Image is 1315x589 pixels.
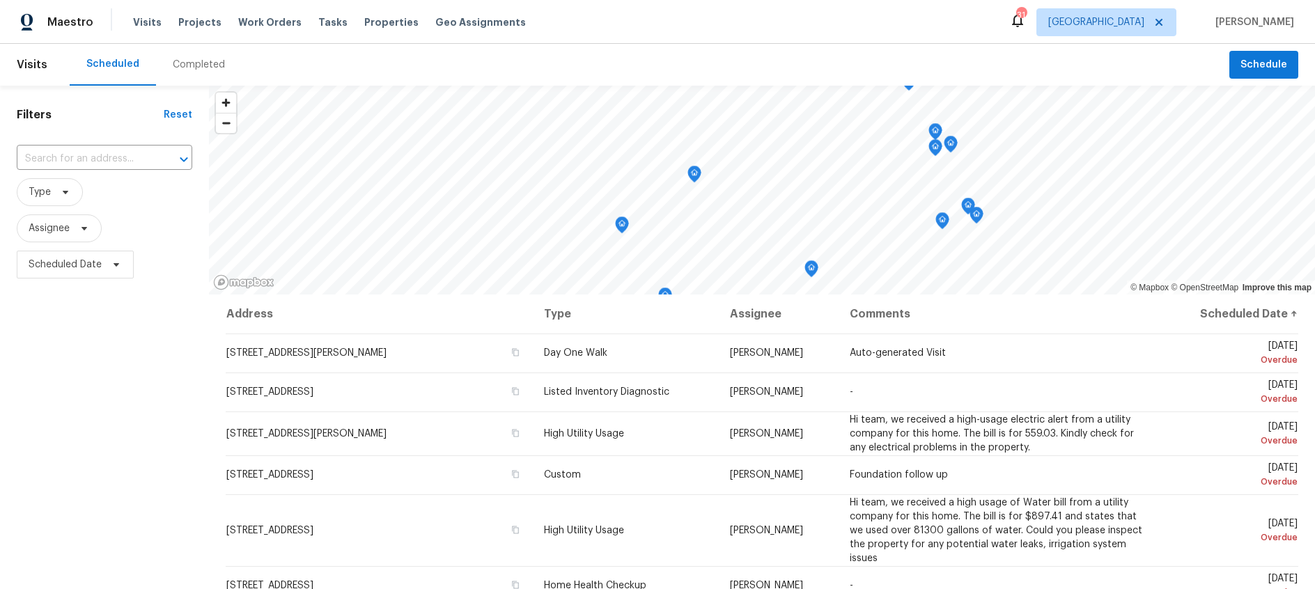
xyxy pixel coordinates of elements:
[29,221,70,235] span: Assignee
[86,57,139,71] div: Scheduled
[1172,519,1298,544] span: [DATE]
[544,429,624,439] span: High Utility Usage
[1130,283,1169,292] a: Mapbox
[730,470,803,480] span: [PERSON_NAME]
[928,139,942,161] div: Map marker
[29,185,51,199] span: Type
[509,346,522,359] button: Copy Address
[961,198,975,219] div: Map marker
[935,212,949,234] div: Map marker
[509,385,522,398] button: Copy Address
[1172,434,1298,448] div: Overdue
[850,470,948,480] span: Foundation follow up
[133,15,162,29] span: Visits
[839,294,1160,333] th: Comments
[164,108,192,122] div: Reset
[364,15,419,29] span: Properties
[173,58,225,72] div: Completed
[928,123,942,145] div: Map marker
[730,429,803,439] span: [PERSON_NAME]
[216,93,236,113] button: Zoom in
[970,207,983,228] div: Map marker
[226,470,313,480] span: [STREET_ADDRESS]
[226,387,313,397] span: [STREET_ADDRESS]
[1172,463,1298,489] span: [DATE]
[1172,353,1298,367] div: Overdue
[509,468,522,480] button: Copy Address
[730,526,803,535] span: [PERSON_NAME]
[47,15,93,29] span: Maestro
[1172,341,1298,367] span: [DATE]
[544,470,581,480] span: Custom
[435,15,526,29] span: Geo Assignments
[238,15,302,29] span: Work Orders
[1172,531,1298,544] div: Overdue
[1172,475,1298,489] div: Overdue
[509,524,522,536] button: Copy Address
[318,17,348,27] span: Tasks
[687,166,701,187] div: Map marker
[174,150,194,169] button: Open
[850,348,946,358] span: Auto-generated Visit
[226,294,533,333] th: Address
[178,15,221,29] span: Projects
[544,526,624,535] span: High Utility Usage
[1172,392,1298,406] div: Overdue
[944,136,958,157] div: Map marker
[1016,8,1026,22] div: 31
[615,217,629,238] div: Map marker
[509,427,522,439] button: Copy Address
[533,294,719,333] th: Type
[730,387,803,397] span: [PERSON_NAME]
[850,387,853,397] span: -
[658,288,672,309] div: Map marker
[17,108,164,122] h1: Filters
[226,526,313,535] span: [STREET_ADDRESS]
[1160,294,1298,333] th: Scheduled Date ↑
[850,498,1142,563] span: Hi team, we received a high usage of Water bill from a utility company for this home. The bill is...
[226,348,387,358] span: [STREET_ADDRESS][PERSON_NAME]
[1229,51,1298,79] button: Schedule
[1172,380,1298,406] span: [DATE]
[1171,283,1238,292] a: OpenStreetMap
[544,348,607,358] span: Day One Walk
[804,260,818,282] div: Map marker
[1048,15,1144,29] span: [GEOGRAPHIC_DATA]
[209,86,1315,294] canvas: Map
[29,258,102,272] span: Scheduled Date
[216,113,236,133] button: Zoom out
[1243,283,1312,292] a: Improve this map
[213,274,274,290] a: Mapbox homepage
[1172,422,1298,448] span: [DATE]
[226,429,387,439] span: [STREET_ADDRESS][PERSON_NAME]
[544,387,669,397] span: Listed Inventory Diagnostic
[730,348,803,358] span: [PERSON_NAME]
[17,49,47,80] span: Visits
[1240,56,1287,74] span: Schedule
[17,148,153,170] input: Search for an address...
[1210,15,1294,29] span: [PERSON_NAME]
[850,415,1134,453] span: Hi team, we received a high-usage electric alert from a utility company for this home. The bill i...
[719,294,839,333] th: Assignee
